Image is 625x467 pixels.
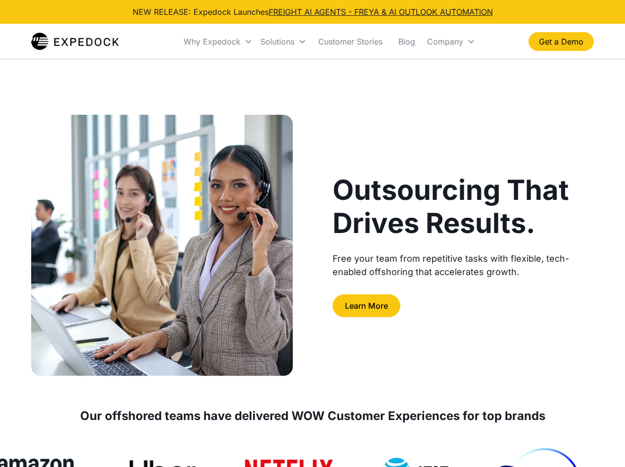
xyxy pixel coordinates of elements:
[31,32,119,51] img: Expedock Logo
[529,32,594,51] a: Get a Demo
[333,252,594,279] div: Free your team from repetitive tasks with flexible, tech-enabled offshoring that accelerates growth.
[423,25,479,58] div: Company
[31,115,292,376] img: two formal woman with headset
[184,37,240,47] div: Why Expedock
[31,408,594,424] div: Our offshored teams have delivered WOW Customer Experiences for top brands
[133,6,493,18] div: NEW RELEASE: Expedock Launches
[333,174,594,240] h1: Outsourcing That Drives Results.
[333,294,400,317] a: Learn More
[310,25,390,58] a: Customer Stories
[390,25,423,58] a: Blog
[427,37,463,47] div: Company
[31,32,119,51] a: home
[256,25,310,58] div: Solutions
[180,25,256,58] div: Why Expedock
[260,37,294,47] div: Solutions
[269,7,493,17] a: FREIGHT AI AGENTS - FREYA & AI OUTLOOK AUTOMATION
